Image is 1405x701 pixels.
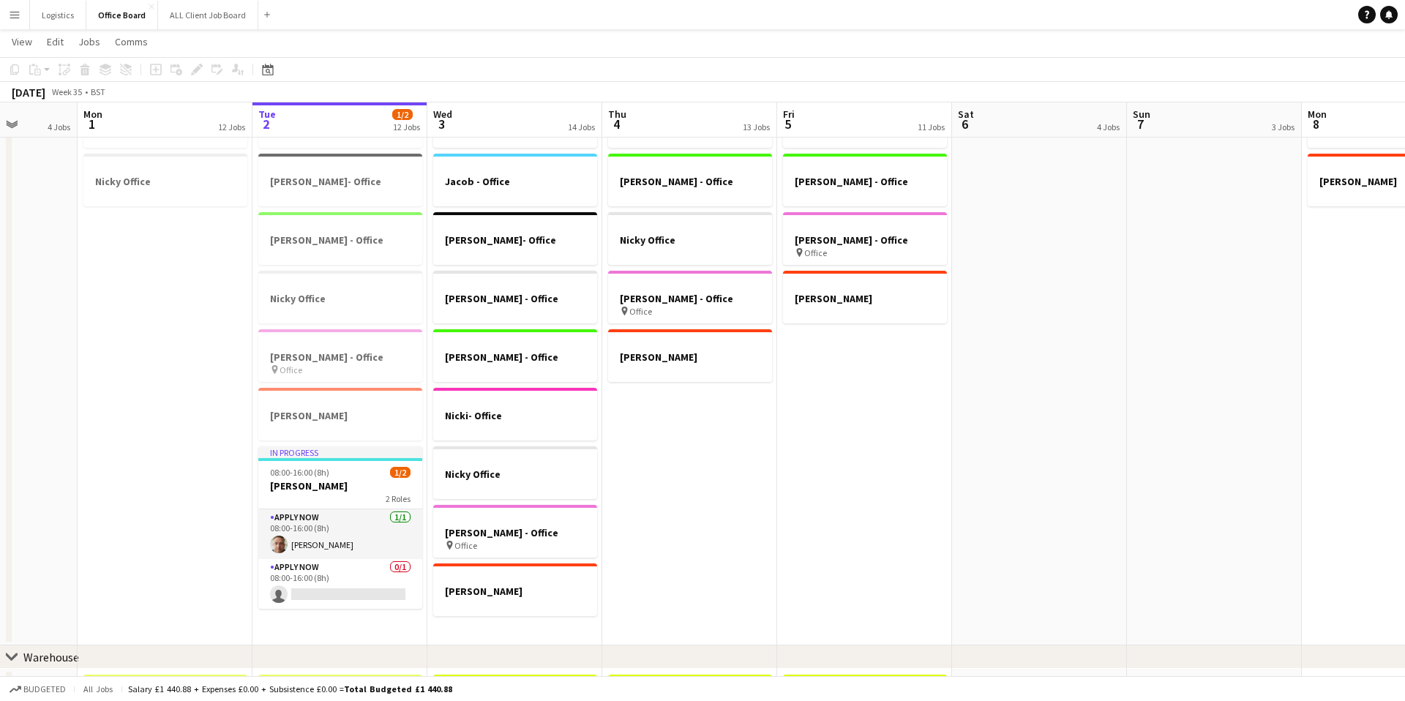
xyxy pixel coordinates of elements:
[72,32,106,51] a: Jobs
[218,121,245,132] div: 12 Jobs
[81,116,102,132] span: 1
[608,233,772,247] h3: Nicky Office
[83,154,247,206] div: Nicky Office
[433,292,597,305] h3: [PERSON_NAME] - Office
[1272,121,1295,132] div: 3 Jobs
[392,109,413,120] span: 1/2
[629,306,652,317] span: Office
[608,212,772,265] app-job-card: Nicky Office
[390,467,411,478] span: 1/2
[608,292,772,305] h3: [PERSON_NAME] - Office
[433,563,597,616] app-job-card: [PERSON_NAME]
[7,681,68,697] button: Budgeted
[783,212,947,265] app-job-card: [PERSON_NAME] - Office Office
[804,247,827,258] span: Office
[433,212,597,265] app-job-card: [PERSON_NAME]- Office
[608,108,626,121] span: Thu
[433,468,597,481] h3: Nicky Office
[433,409,597,422] h3: Nicki- Office
[48,121,70,132] div: 4 Jobs
[6,32,38,51] a: View
[386,493,411,504] span: 2 Roles
[258,559,422,609] app-card-role: APPLY NOW0/108:00-16:00 (8h)
[23,684,66,694] span: Budgeted
[258,446,422,458] div: In progress
[258,329,422,382] app-job-card: [PERSON_NAME] - Office Office
[12,35,32,48] span: View
[393,121,420,132] div: 12 Jobs
[1131,116,1150,132] span: 7
[80,683,116,694] span: All jobs
[91,86,105,97] div: BST
[280,364,302,375] span: Office
[258,212,422,265] app-job-card: [PERSON_NAME] - Office
[258,175,422,188] h3: [PERSON_NAME]- Office
[12,85,45,100] div: [DATE]
[41,32,70,51] a: Edit
[1097,121,1120,132] div: 4 Jobs
[783,271,947,323] div: [PERSON_NAME]
[128,683,452,694] div: Salary £1 440.88 + Expenses £0.00 + Subsistence £0.00 =
[433,271,597,323] app-job-card: [PERSON_NAME] - Office
[608,271,772,323] app-job-card: [PERSON_NAME] - Office Office
[783,292,947,305] h3: [PERSON_NAME]
[258,446,422,609] app-job-card: In progress08:00-16:00 (8h)1/2[PERSON_NAME]2 RolesAPPLY NOW1/108:00-16:00 (8h)[PERSON_NAME]APPLY ...
[431,116,452,132] span: 3
[1305,116,1327,132] span: 8
[258,509,422,559] app-card-role: APPLY NOW1/108:00-16:00 (8h)[PERSON_NAME]
[344,683,452,694] span: Total Budgeted £1 440.88
[454,540,477,551] span: Office
[433,175,597,188] h3: Jacob - Office
[608,175,772,188] h3: [PERSON_NAME] - Office
[158,1,258,29] button: ALL Client Job Board
[30,1,86,29] button: Logistics
[956,116,974,132] span: 6
[781,116,795,132] span: 5
[258,479,422,492] h3: [PERSON_NAME]
[433,505,597,558] app-job-card: [PERSON_NAME] - Office Office
[258,271,422,323] div: Nicky Office
[258,350,422,364] h3: [PERSON_NAME] - Office
[258,154,422,206] app-job-card: [PERSON_NAME]- Office
[258,388,422,441] app-job-card: [PERSON_NAME]
[78,35,100,48] span: Jobs
[433,329,597,382] app-job-card: [PERSON_NAME] - Office
[1133,108,1150,121] span: Sun
[568,121,595,132] div: 14 Jobs
[958,108,974,121] span: Sat
[433,585,597,598] h3: [PERSON_NAME]
[1308,108,1327,121] span: Mon
[258,292,422,305] h3: Nicky Office
[83,108,102,121] span: Mon
[783,233,947,247] h3: [PERSON_NAME] - Office
[918,121,945,132] div: 11 Jobs
[608,350,772,364] h3: [PERSON_NAME]
[783,154,947,206] app-job-card: [PERSON_NAME] - Office
[23,650,79,664] div: Warehouse
[48,86,85,97] span: Week 35
[433,233,597,247] h3: [PERSON_NAME]- Office
[433,446,597,499] app-job-card: Nicky Office
[743,121,770,132] div: 13 Jobs
[258,233,422,247] h3: [PERSON_NAME] - Office
[433,388,597,441] app-job-card: Nicki- Office
[433,350,597,364] h3: [PERSON_NAME] - Office
[258,108,276,121] span: Tue
[608,329,772,382] app-job-card: [PERSON_NAME]
[109,32,154,51] a: Comms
